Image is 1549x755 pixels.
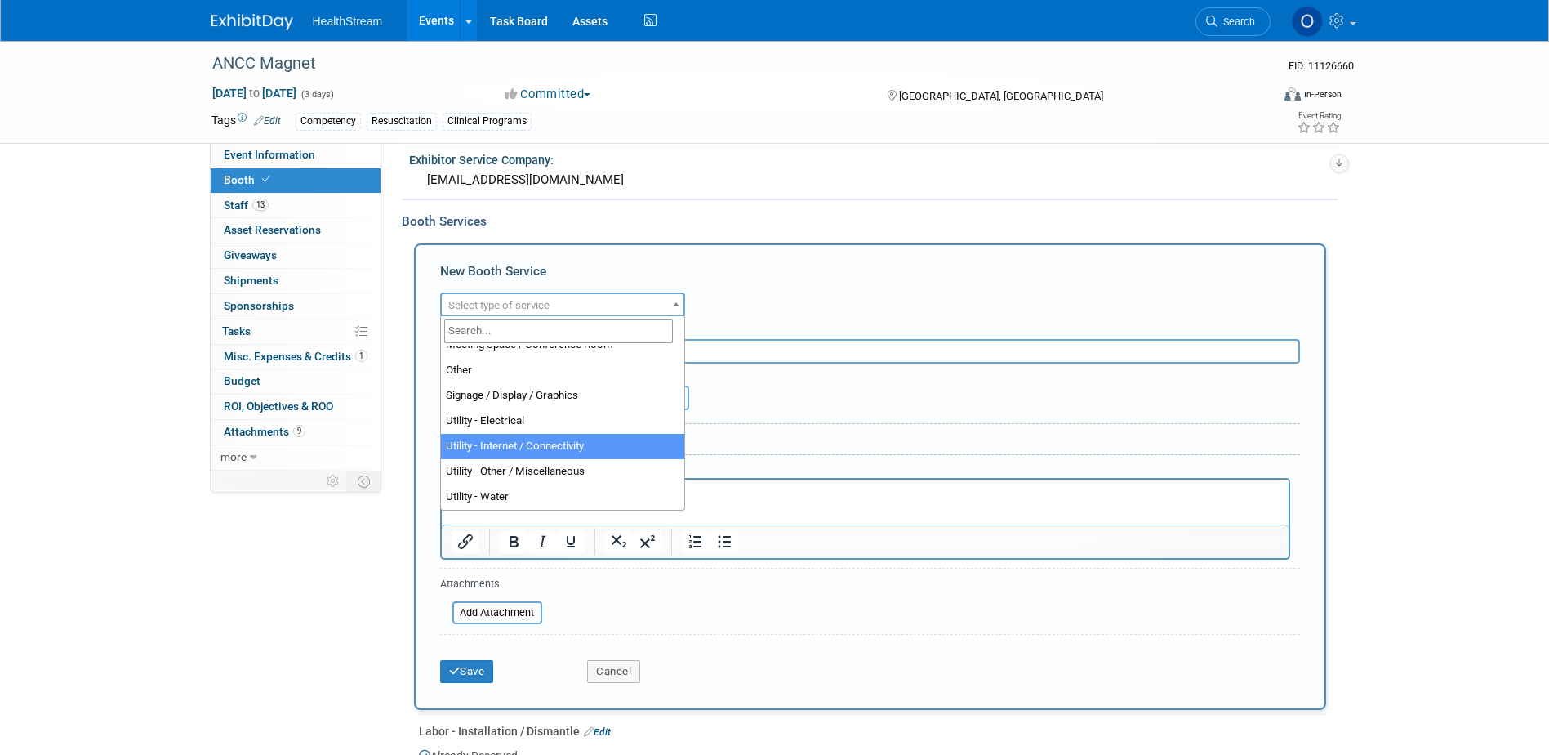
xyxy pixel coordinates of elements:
[224,350,367,363] span: Misc. Expenses & Credits
[224,199,269,212] span: Staff
[500,530,527,553] button: Bold
[211,345,381,369] a: Misc. Expenses & Credits1
[452,530,479,553] button: Insert/edit link
[444,319,673,343] input: Search...
[211,243,381,268] a: Giveaways
[448,299,550,311] span: Select type of service
[224,400,333,413] span: ROI, Objectives & ROO
[224,148,315,161] span: Event Information
[1174,85,1342,109] div: Event Format
[1303,88,1342,101] div: In-Person
[440,660,494,683] button: Save
[402,212,1338,230] div: Booth Services
[1289,60,1354,72] span: Event ID: 11126660
[254,115,281,127] a: Edit
[211,420,381,445] a: Attachments9
[224,173,274,186] span: Booth
[300,89,334,100] span: (3 days)
[211,86,297,101] span: [DATE] [DATE]
[441,485,684,510] li: Utility - Water
[347,471,381,492] td: Toggle Event Tabs
[419,723,1326,739] div: Labor - Installation / Dismantle
[409,148,1338,168] div: Exhibitor Service Company:
[296,113,361,130] div: Competency
[557,530,585,553] button: Underline
[355,350,367,362] span: 1
[211,294,381,319] a: Sponsorships
[211,194,381,218] a: Staff13
[224,248,277,261] span: Giveaways
[252,199,269,211] span: 13
[1217,16,1255,28] span: Search
[1292,6,1323,37] img: Olivia Christopher
[211,168,381,193] a: Booth
[528,530,556,553] button: Italic
[313,15,383,28] span: HealthStream
[440,317,1300,339] div: Description (optional)
[247,87,262,100] span: to
[224,299,294,312] span: Sponsorships
[587,364,1226,386] div: Ideally by
[367,113,437,130] div: Resuscitation
[587,660,640,683] button: Cancel
[682,530,710,553] button: Numbered list
[899,90,1103,102] span: [GEOGRAPHIC_DATA], [GEOGRAPHIC_DATA]
[224,425,305,438] span: Attachments
[207,49,1246,78] div: ANCC Magnet
[440,262,1300,288] div: New Booth Service
[441,434,684,459] li: Utility - Internet / Connectivity
[1284,87,1301,101] img: Format-Inperson.png
[211,218,381,243] a: Asset Reservations
[441,383,684,409] li: Signage / Display / Graphics
[710,530,738,553] button: Bullet list
[211,269,381,293] a: Shipments
[441,409,684,434] li: Utility - Electrical
[211,143,381,168] a: Event Information
[441,459,684,485] li: Utility - Other / Miscellaneous
[211,369,381,394] a: Budget
[224,274,278,287] span: Shipments
[211,112,281,131] td: Tags
[293,425,305,437] span: 9
[211,395,381,419] a: ROI, Objectives & ROO
[211,319,381,344] a: Tasks
[211,445,381,470] a: more
[443,113,532,130] div: Clinical Programs
[222,324,251,337] span: Tasks
[440,462,1290,478] div: Reservation Notes/Details:
[441,358,684,383] li: Other
[220,450,247,463] span: more
[262,175,270,184] i: Booth reservation complete
[224,223,321,236] span: Asset Reservations
[500,86,597,103] button: Committed
[421,168,1326,193] div: [EMAIL_ADDRESS][DOMAIN_NAME]
[440,577,542,596] div: Attachments:
[584,726,611,738] a: Edit
[1195,7,1271,36] a: Search
[211,14,293,30] img: ExhibitDay
[224,374,260,387] span: Budget
[442,480,1289,525] iframe: Rich Text Area
[634,530,661,553] button: Superscript
[1297,112,1341,120] div: Event Rating
[605,530,633,553] button: Subscript
[319,471,348,492] td: Personalize Event Tab Strip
